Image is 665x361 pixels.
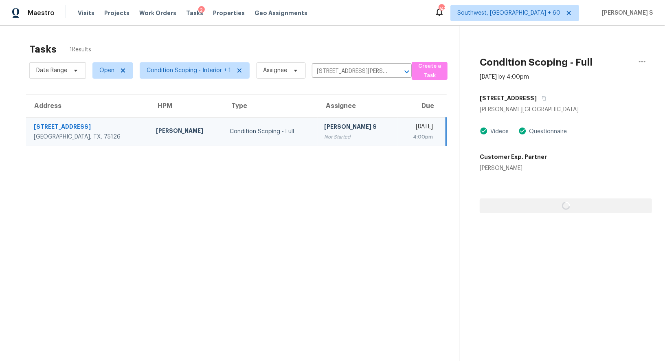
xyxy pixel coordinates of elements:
[480,106,652,114] div: [PERSON_NAME][GEOGRAPHIC_DATA]
[255,9,307,17] span: Geo Assignments
[28,9,55,17] span: Maestro
[99,66,114,75] span: Open
[70,46,91,54] span: 1 Results
[439,5,444,13] div: 741
[480,58,593,66] h2: Condition Scoping - Full
[318,95,398,117] th: Assignee
[527,128,567,136] div: Questionnaire
[139,9,176,17] span: Work Orders
[457,9,560,17] span: Southwest, [GEOGRAPHIC_DATA] + 60
[223,95,318,117] th: Type
[518,127,527,135] img: Artifact Present Icon
[398,95,446,117] th: Due
[480,127,488,135] img: Artifact Present Icon
[213,9,245,17] span: Properties
[480,73,529,81] div: [DATE] by 4:00pm
[480,164,547,172] div: [PERSON_NAME]
[263,66,287,75] span: Assignee
[416,62,443,80] span: Create a Task
[29,45,57,53] h2: Tasks
[104,9,129,17] span: Projects
[537,91,548,106] button: Copy Address
[404,123,433,133] div: [DATE]
[149,95,223,117] th: HPM
[198,6,205,14] div: 2
[156,127,217,137] div: [PERSON_NAME]
[186,10,203,16] span: Tasks
[401,66,413,77] button: Open
[480,153,547,161] h5: Customer Exp. Partner
[78,9,94,17] span: Visits
[599,9,653,17] span: [PERSON_NAME] S
[147,66,231,75] span: Condition Scoping - Interior + 1
[480,94,537,102] h5: [STREET_ADDRESS]
[36,66,67,75] span: Date Range
[324,123,391,133] div: [PERSON_NAME] S
[34,133,143,141] div: [GEOGRAPHIC_DATA], TX, 75126
[34,123,143,133] div: [STREET_ADDRESS]
[26,95,149,117] th: Address
[488,128,509,136] div: Videos
[312,65,389,78] input: Search by address
[412,62,448,80] button: Create a Task
[230,128,311,136] div: Condition Scoping - Full
[324,133,391,141] div: Not Started
[404,133,433,141] div: 4:00pm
